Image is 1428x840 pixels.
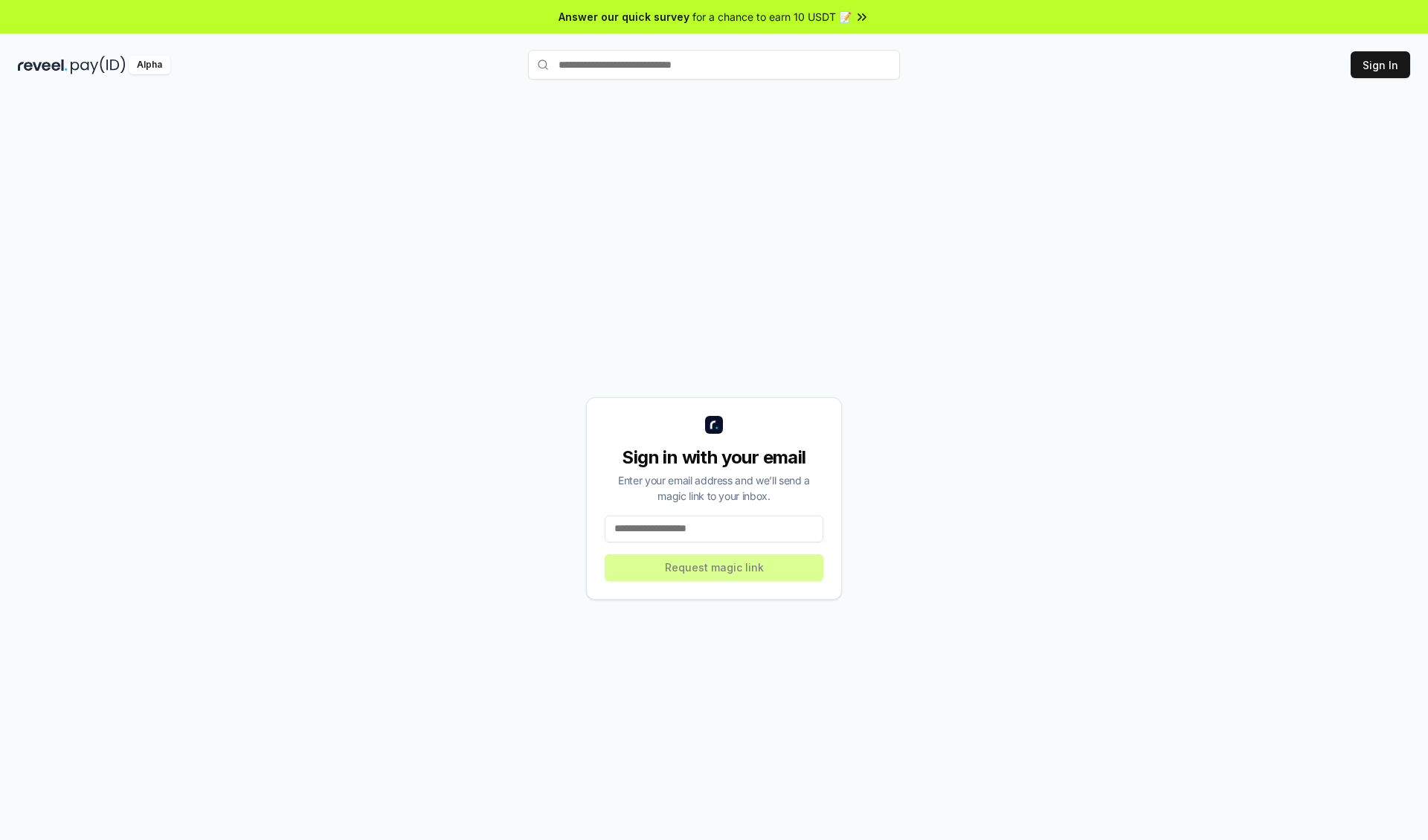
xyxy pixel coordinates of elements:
div: Alpha [129,56,170,74]
img: logo_small [705,416,723,434]
div: Sign in with your email [605,446,823,469]
span: Answer our quick survey [559,9,689,25]
div: Enter your email address and we’ll send a magic link to your inbox. [605,472,823,504]
img: reveel_dark [18,56,68,74]
span: for a chance to earn 10 USDT 📝 [692,9,852,25]
img: pay_id [71,56,126,74]
button: Sign In [1351,51,1410,78]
